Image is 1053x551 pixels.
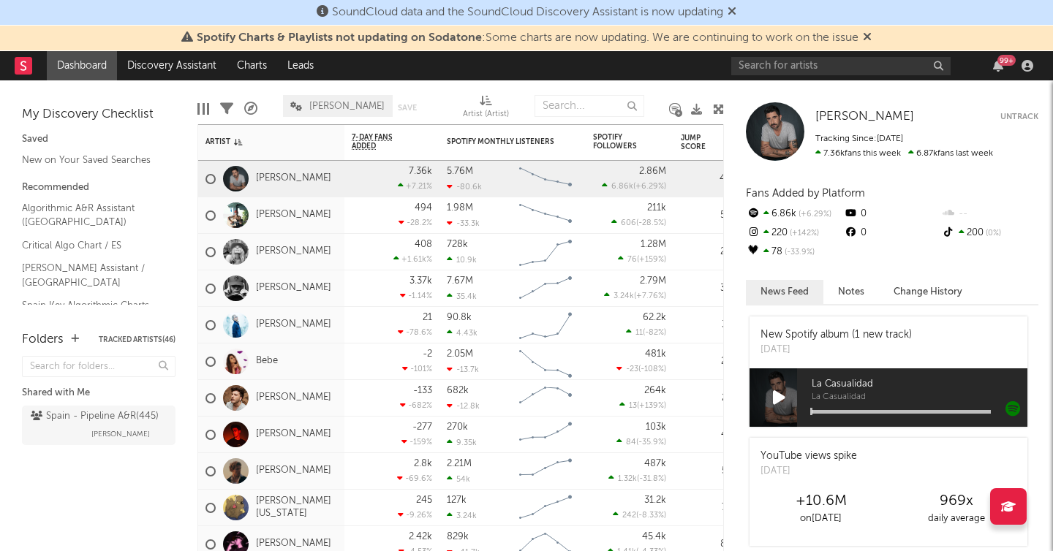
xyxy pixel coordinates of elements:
[513,380,578,417] svg: Chart title
[205,137,315,146] div: Artist
[447,365,479,374] div: -13.7k
[681,243,739,261] div: 20.0
[398,327,432,337] div: -78.6 %
[621,219,636,227] span: 606
[681,389,739,407] div: 29.1
[22,237,161,254] a: Critical Algo Chart / ES
[646,422,666,432] div: 103k
[463,88,509,130] div: Artist (Artist)
[22,260,161,290] a: [PERSON_NAME] Assistant / [GEOGRAPHIC_DATA]
[412,422,432,432] div: -277
[398,104,417,112] button: Save
[22,406,175,445] a: Spain - Pipeline A&R(445)[PERSON_NAME]
[415,240,432,249] div: 408
[413,386,432,395] div: -133
[645,329,664,337] span: -82 %
[619,400,666,410] div: ( )
[642,532,666,541] div: 45.4k
[997,55,1016,66] div: 99 +
[197,32,482,44] span: Spotify Charts & Playlists not updating on Sodatone
[22,356,175,377] input: Search for folders...
[643,313,666,322] div: 62.2k
[447,292,477,301] div: 35.4k
[746,205,843,224] div: 6.86k
[513,234,578,270] svg: Chart title
[681,426,739,444] div: 43.2
[611,218,666,227] div: ( )
[398,510,432,520] div: -9.26 %
[332,7,723,18] span: SoundCloud data and the SoundCloud Discovery Assistant is now updating
[639,167,666,176] div: 2.86M
[400,291,432,300] div: -1.14 %
[513,490,578,526] svg: Chart title
[1000,110,1038,124] button: Untrack
[513,417,578,453] svg: Chart title
[227,51,277,80] a: Charts
[681,499,739,517] div: 72.7
[629,402,637,410] span: 13
[22,179,175,197] div: Recommended
[815,110,914,123] span: [PERSON_NAME]
[635,183,664,191] span: +6.29 %
[22,331,64,349] div: Folders
[447,386,469,395] div: 682k
[393,254,432,264] div: +1.61k %
[256,319,331,331] a: [PERSON_NAME]
[447,203,473,213] div: 1.98M
[815,110,914,124] a: [PERSON_NAME]
[117,51,227,80] a: Discovery Assistant
[513,270,578,307] svg: Chart title
[681,280,739,297] div: 36.9
[22,106,175,123] div: My Discovery Checklist
[681,353,739,370] div: 27.4
[622,512,636,520] span: 242
[788,229,819,237] span: +142 %
[644,386,666,395] div: 264k
[618,475,637,483] span: 1.32k
[644,459,666,468] div: 487k
[746,243,843,262] div: 78
[256,282,331,294] a: [PERSON_NAME]
[681,170,739,188] div: 49.0
[638,438,664,446] span: -35.9 %
[220,88,233,130] div: Filters
[447,255,477,265] div: 10.9k
[423,349,432,359] div: -2
[611,183,633,191] span: 6.86k
[22,297,161,313] a: Spain Key Algorithmic Charts
[616,364,666,373] div: ( )
[984,229,1001,237] span: 0 %
[447,474,470,484] div: 54k
[256,172,331,185] a: [PERSON_NAME]
[627,256,637,264] span: 76
[681,207,739,224] div: 58.9
[746,188,865,199] span: Fans Added by Platform
[277,51,324,80] a: Leads
[639,475,664,483] span: -31.8 %
[256,392,331,404] a: [PERSON_NAME]
[256,495,337,520] a: [PERSON_NAME][US_STATE]
[760,327,912,343] div: New Spotify album (1 new track)
[447,313,472,322] div: 90.8k
[863,32,872,44] span: Dismiss
[447,422,468,432] div: 270k
[626,327,666,337] div: ( )
[447,438,477,447] div: 9.35k
[99,336,175,343] button: Tracked Artists(46)
[843,224,940,243] div: 0
[941,205,1038,224] div: --
[423,313,432,322] div: 21
[447,459,472,468] div: 2.21M
[244,88,257,130] div: A&R Pipeline
[641,365,664,373] span: -108 %
[256,538,331,550] a: [PERSON_NAME]
[812,393,1027,402] span: La Casualidad
[22,384,175,402] div: Shared with Me
[647,203,666,213] div: 211k
[636,292,664,300] span: +7.76 %
[447,532,469,541] div: 829k
[641,240,666,249] div: 1.28M
[635,329,643,337] span: 11
[309,102,385,111] span: [PERSON_NAME]
[398,181,432,191] div: +7.21 %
